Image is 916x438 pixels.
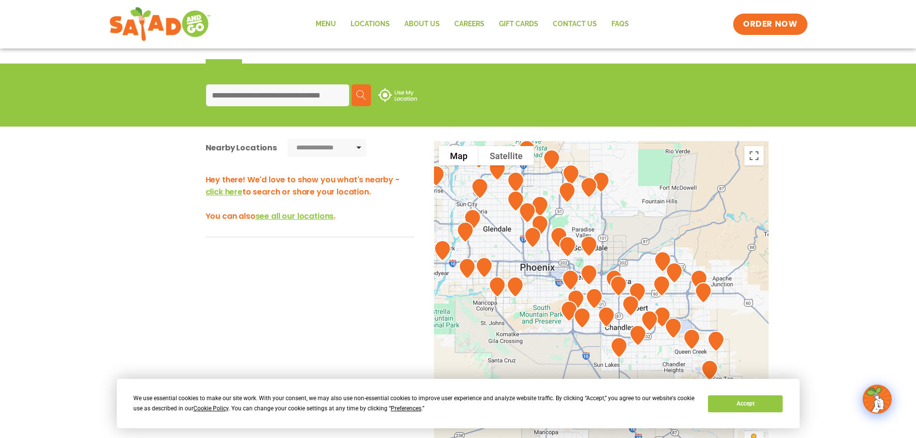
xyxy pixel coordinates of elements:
[109,5,211,44] img: new-SAG-logo-768×292
[206,142,277,154] div: Nearby Locations
[479,146,534,165] button: Show satellite imagery
[708,395,783,412] button: Accept
[604,13,636,35] a: FAQs
[391,405,421,412] span: Preferences
[447,13,492,35] a: Careers
[308,13,636,35] nav: Menu
[256,211,334,222] span: see all our locations
[378,88,417,102] img: use-location.svg
[439,146,479,165] button: Show street map
[744,146,764,165] button: Toggle fullscreen view
[206,186,242,197] span: click here
[397,13,447,35] a: About Us
[343,13,397,35] a: Locations
[546,13,604,35] a: Contact Us
[117,379,800,428] div: Cookie Consent Prompt
[193,405,228,412] span: Cookie Policy
[733,14,807,35] a: ORDER NOW
[356,90,366,100] img: search.svg
[133,393,696,414] div: We use essential cookies to make our site work. With your consent, we may also use non-essential ...
[206,174,414,222] h3: Hey there! We'd love to show you what's nearby - to search or share your location. You can also .
[743,18,797,30] span: ORDER NOW
[864,386,891,413] img: wpChatIcon
[308,13,343,35] a: Menu
[492,13,546,35] a: GIFT CARDS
